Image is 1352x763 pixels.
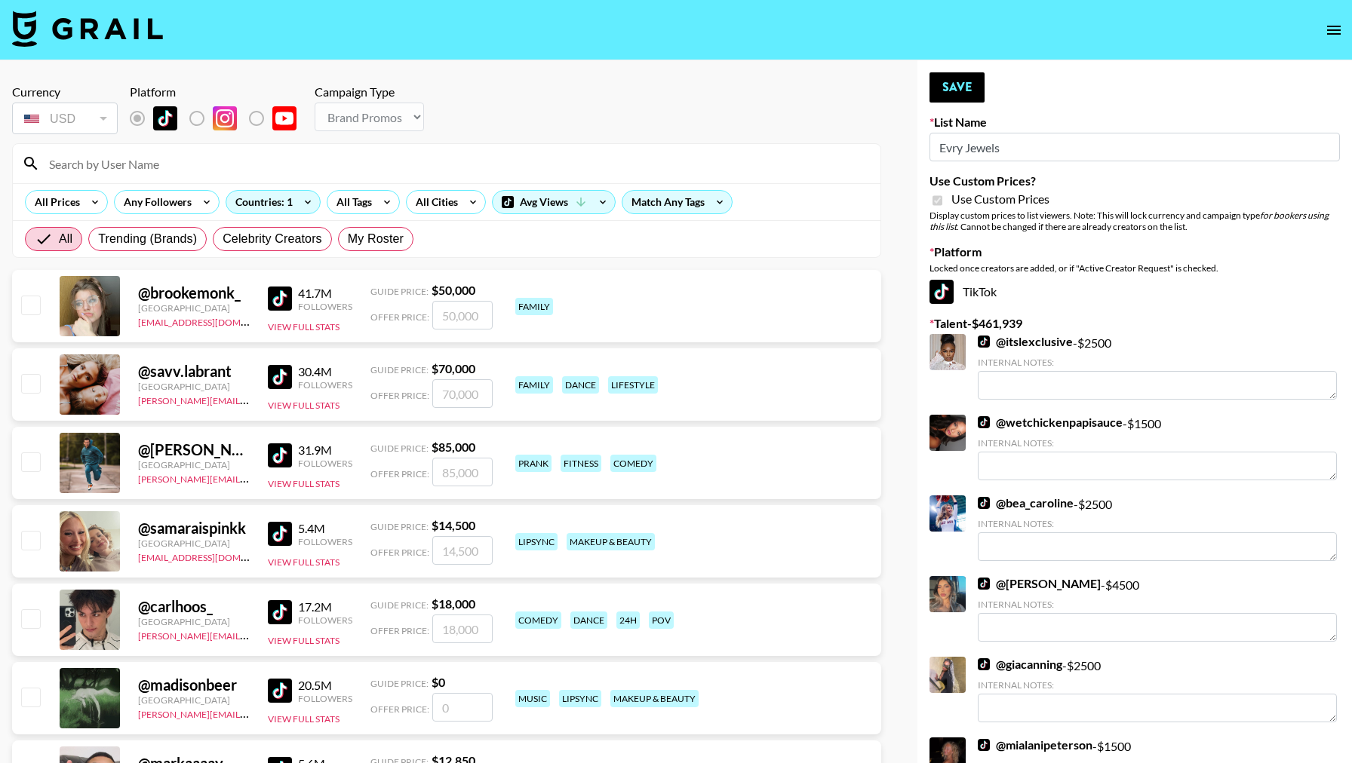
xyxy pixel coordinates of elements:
[138,470,361,485] a: [PERSON_NAME][EMAIL_ADDRESS][DOMAIN_NAME]
[515,298,553,315] div: family
[26,191,83,213] div: All Prices
[929,210,1340,232] div: Display custom prices to list viewers. Note: This will lock currency and campaign type . Cannot b...
[226,191,320,213] div: Countries: 1
[268,321,340,332] button: View Full Stats
[298,599,352,614] div: 17.2M
[515,533,558,550] div: lipsync
[138,314,290,328] a: [EMAIL_ADDRESS][DOMAIN_NAME]
[978,334,1073,349] a: @itslexclusive
[370,311,429,323] span: Offer Price:
[929,262,1340,274] div: Locked once creators are added, or if "Active Creator Request" is checked.
[978,679,1337,691] div: Internal Notes:
[370,364,429,375] span: Guide Price:
[978,334,1337,400] div: - $ 2500
[978,576,1101,591] a: @[PERSON_NAME]
[978,599,1337,610] div: Internal Notes:
[570,611,607,629] div: dance
[268,478,340,489] button: View Full Stats
[298,458,352,469] div: Followers
[929,280,954,304] img: TikTok
[138,706,361,720] a: [PERSON_NAME][EMAIL_ADDRESS][DOMAIN_NAME]
[268,600,292,624] img: TikTok
[370,703,429,715] span: Offer Price:
[978,415,1337,480] div: - $ 1500
[432,301,493,329] input: 50,000
[562,376,599,394] div: dance
[608,376,658,394] div: lifestyle
[407,191,461,213] div: All Cities
[298,521,352,536] div: 5.4M
[515,376,553,394] div: family
[370,678,429,689] span: Guide Price:
[559,690,601,707] div: lipsync
[370,547,429,558] span: Offer Price:
[272,106,297,130] img: YouTube
[978,495,1337,561] div: - $ 2500
[348,230,404,248] span: My Roster
[298,536,352,547] div: Followers
[929,210,1329,232] em: for bookers using this list
[298,301,352,312] div: Followers
[610,455,656,472] div: comedy
[978,416,990,428] img: TikTok
[153,106,177,130] img: TikTok
[493,191,615,213] div: Avg Views
[567,533,655,550] div: makeup & beauty
[138,519,250,538] div: @ samaraispinkk
[138,283,250,302] div: @ brookemonk_
[370,521,429,532] span: Guide Price:
[268,679,292,703] img: TikTok
[978,658,990,670] img: TikTok
[370,625,429,636] span: Offer Price:
[978,415,1123,430] a: @wetchickenpapisauce
[268,713,340,725] button: View Full Stats
[115,191,195,213] div: Any Followers
[138,676,250,694] div: @ madisonbeer
[432,440,475,454] strong: $ 85,000
[1319,15,1349,45] button: open drawer
[40,152,871,176] input: Search by User Name
[978,739,990,751] img: TikTok
[649,611,674,629] div: pov
[370,599,429,611] span: Guide Price:
[138,616,250,627] div: [GEOGRAPHIC_DATA]
[12,100,118,137] div: Currency is locked to USD
[213,106,237,130] img: Instagram
[432,283,475,297] strong: $ 50,000
[622,191,732,213] div: Match Any Tags
[515,455,552,472] div: prank
[130,103,309,134] div: List locked to TikTok.
[268,556,340,568] button: View Full Stats
[138,392,361,406] a: [PERSON_NAME][EMAIL_ADDRESS][DOMAIN_NAME]
[978,657,1337,722] div: - $ 2500
[978,357,1337,368] div: Internal Notes:
[978,576,1337,642] div: - $ 4500
[432,518,475,532] strong: $ 14,500
[138,627,361,642] a: [PERSON_NAME][EMAIL_ADDRESS][DOMAIN_NAME]
[138,597,250,616] div: @ carlhoos_
[268,443,292,467] img: TikTok
[561,455,601,472] div: fitness
[298,286,352,301] div: 41.7M
[432,536,493,565] input: 14,500
[370,443,429,454] span: Guide Price:
[432,596,475,611] strong: $ 18,000
[432,614,493,643] input: 18,000
[59,230,72,248] span: All
[978,495,1074,510] a: @bea_caroline
[978,578,990,590] img: TikTok
[15,106,115,132] div: USD
[130,84,309,100] div: Platform
[12,11,163,47] img: Grail Talent
[298,678,352,693] div: 20.5M
[432,361,475,375] strong: $ 70,000
[616,611,640,629] div: 24h
[298,379,352,391] div: Followers
[515,690,550,707] div: music
[432,458,493,486] input: 85,000
[12,84,118,100] div: Currency
[370,468,429,480] span: Offer Price:
[138,459,250,470] div: [GEOGRAPHIC_DATA]
[138,694,250,706] div: [GEOGRAPHIC_DATA]
[268,635,340,646] button: View Full Stats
